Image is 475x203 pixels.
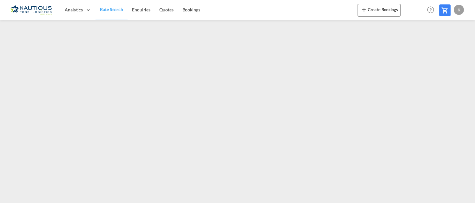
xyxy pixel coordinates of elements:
[454,5,464,15] div: K
[358,4,400,16] button: icon-plus 400-fgCreate Bookings
[182,7,200,12] span: Bookings
[425,4,436,15] span: Help
[10,3,52,17] img: a7bdea90b4cb11ec9b0c034cfa5061e8.png
[159,7,173,12] span: Quotes
[65,7,83,13] span: Analytics
[100,7,123,12] span: Rate Search
[132,7,150,12] span: Enquiries
[360,6,368,13] md-icon: icon-plus 400-fg
[425,4,439,16] div: Help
